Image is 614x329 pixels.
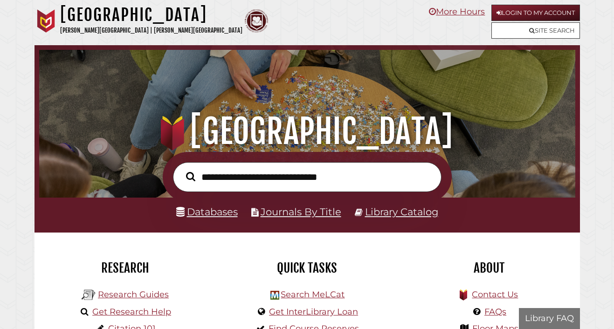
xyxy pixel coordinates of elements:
[491,5,580,21] a: Login to My Account
[261,206,341,218] a: Journals By Title
[60,25,242,36] p: [PERSON_NAME][GEOGRAPHIC_DATA] | [PERSON_NAME][GEOGRAPHIC_DATA]
[34,9,58,33] img: Calvin University
[484,307,506,317] a: FAQs
[186,171,195,181] i: Search
[491,22,580,39] a: Site Search
[82,288,96,302] img: Hekman Library Logo
[405,260,573,276] h2: About
[60,5,242,25] h1: [GEOGRAPHIC_DATA]
[181,170,200,184] button: Search
[269,307,358,317] a: Get InterLibrary Loan
[429,7,485,17] a: More Hours
[48,111,566,152] h1: [GEOGRAPHIC_DATA]
[176,206,238,218] a: Databases
[41,260,209,276] h2: Research
[270,291,279,300] img: Hekman Library Logo
[472,289,518,300] a: Contact Us
[365,206,438,218] a: Library Catalog
[245,9,268,33] img: Calvin Theological Seminary
[223,260,391,276] h2: Quick Tasks
[92,307,171,317] a: Get Research Help
[98,289,169,300] a: Research Guides
[281,289,345,300] a: Search MeLCat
